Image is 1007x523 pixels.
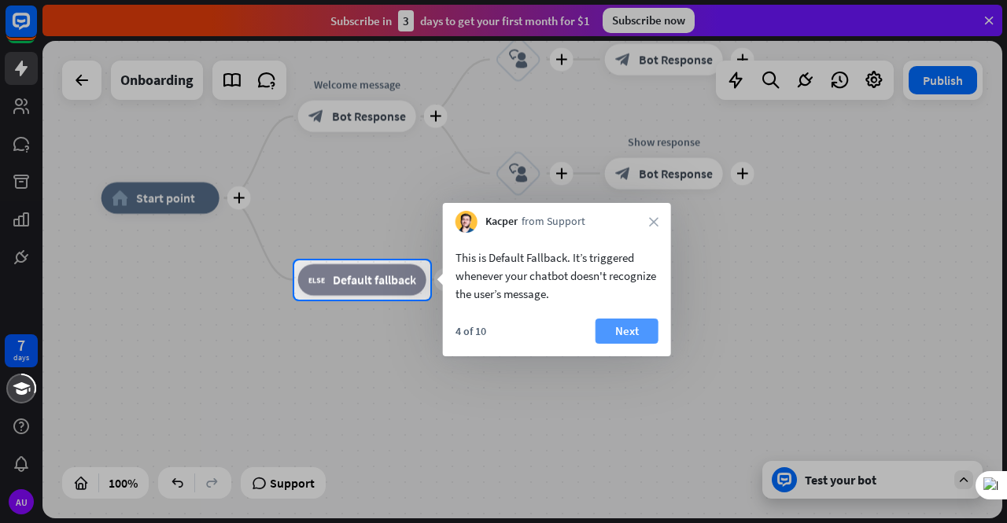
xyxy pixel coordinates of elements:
[522,214,585,230] span: from Support
[649,217,658,227] i: close
[13,6,60,53] button: Open LiveChat chat widget
[333,272,416,288] span: Default fallback
[308,272,325,288] i: block_fallback
[456,324,486,338] div: 4 of 10
[485,214,518,230] span: Kacper
[596,319,658,344] button: Next
[456,249,658,303] div: This is Default Fallback. It’s triggered whenever your chatbot doesn't recognize the user’s message.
